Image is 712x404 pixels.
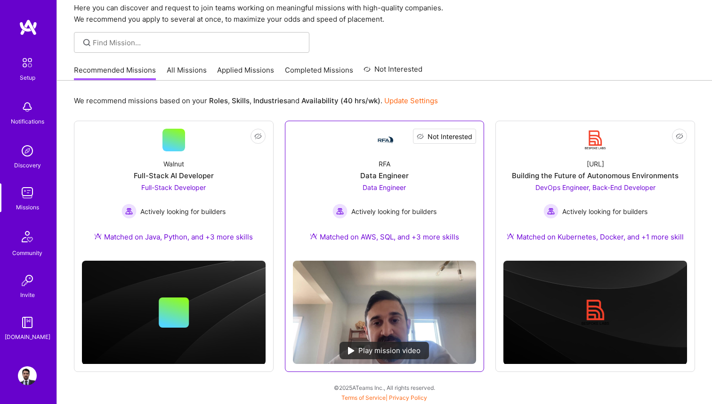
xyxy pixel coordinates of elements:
[16,202,39,212] div: Missions
[82,261,266,364] img: cover
[341,394,427,401] span: |
[5,332,50,342] div: [DOMAIN_NAME]
[74,65,156,81] a: Recommended Missions
[332,204,348,219] img: Actively looking for builders
[535,183,655,191] span: DevOps Engineer, Back-End Developer
[74,96,438,106] p: We recommend missions based on your , , and .
[587,159,604,169] div: [URL]
[18,313,37,332] img: guide book
[14,160,41,170] div: Discovery
[351,206,437,216] span: Actively looking for builders
[74,2,695,25] p: Here you can discover and request to join teams working on meaningful missions with high-quality ...
[293,129,477,253] a: Not InterestedCompany LogoRFAData EngineerData Engineer Actively looking for buildersActively loo...
[428,132,472,141] span: Not Interested
[17,53,37,73] img: setup
[373,134,396,146] img: Company Logo
[253,96,287,105] b: Industries
[301,96,380,105] b: Availability (40 hrs/wk)
[360,171,409,181] div: Data Engineer
[11,116,44,126] div: Notifications
[543,204,558,219] img: Actively looking for builders
[20,73,35,82] div: Setup
[413,129,476,144] button: Not Interested
[16,225,39,248] img: Community
[503,261,687,364] img: cover
[18,271,37,290] img: Invite
[232,96,250,105] b: Skills
[341,394,386,401] a: Terms of Service
[81,37,92,48] i: icon SearchGrey
[94,232,253,242] div: Matched on Java, Python, and +3 more skills
[584,129,607,151] img: Company Logo
[163,159,184,169] div: Walnut
[19,19,38,36] img: logo
[512,171,679,181] div: Building the Future of Autonomous Environments
[20,290,35,300] div: Invite
[254,132,262,140] i: icon EyeClosed
[93,38,302,48] input: Find Mission...
[18,141,37,160] img: discovery
[18,366,37,385] img: User Avatar
[134,171,214,181] div: Full-Stack AI Developer
[364,64,422,81] a: Not Interested
[676,132,683,140] i: icon EyeClosed
[141,183,206,191] span: Full-Stack Developer
[417,133,424,140] i: icon EyeClosed
[293,261,477,364] img: No Mission
[310,232,317,240] img: Ateam Purple Icon
[121,204,137,219] img: Actively looking for builders
[580,297,610,328] img: Company logo
[310,232,459,242] div: Matched on AWS, SQL, and +3 more skills
[82,129,266,253] a: WalnutFull-Stack AI DeveloperFull-Stack Developer Actively looking for buildersActively looking f...
[503,129,687,253] a: Company Logo[URL]Building the Future of Autonomous EnvironmentsDevOps Engineer, Back-End Develope...
[562,206,647,216] span: Actively looking for builders
[507,232,514,240] img: Ateam Purple Icon
[363,183,406,191] span: Data Engineer
[384,96,438,105] a: Update Settings
[507,232,684,242] div: Matched on Kubernetes, Docker, and +1 more skill
[217,65,274,81] a: Applied Missions
[340,342,429,359] div: Play mission video
[12,248,42,258] div: Community
[209,96,228,105] b: Roles
[57,376,712,399] div: © 2025 ATeams Inc., All rights reserved.
[348,347,355,355] img: play
[379,159,390,169] div: RFA
[18,98,37,116] img: bell
[140,206,226,216] span: Actively looking for builders
[16,366,39,385] a: User Avatar
[389,394,427,401] a: Privacy Policy
[18,183,37,202] img: teamwork
[285,65,353,81] a: Completed Missions
[167,65,207,81] a: All Missions
[94,232,102,240] img: Ateam Purple Icon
